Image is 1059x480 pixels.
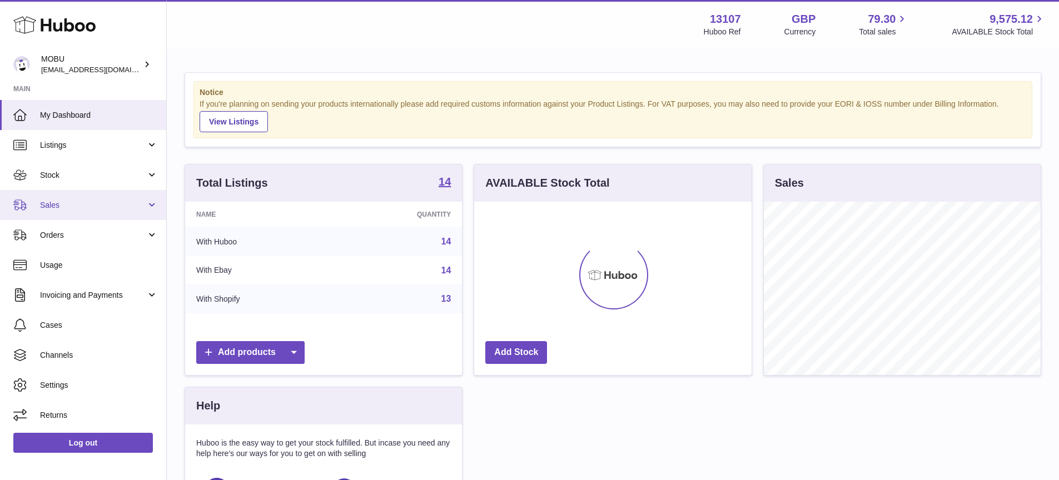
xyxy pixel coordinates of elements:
span: 79.30 [868,12,896,27]
td: With Shopify [185,284,335,313]
span: Channels [40,350,158,361]
a: Log out [13,433,153,453]
img: mo@mobu.co.uk [13,56,30,73]
strong: GBP [792,12,816,27]
span: Invoicing and Payments [40,290,146,301]
td: With Huboo [185,227,335,256]
a: Add Stock [485,341,547,364]
span: Returns [40,410,158,421]
a: Add products [196,341,305,364]
a: 14 [439,176,451,189]
div: Currency [784,27,816,37]
a: 14 [441,266,451,275]
span: Listings [40,140,146,151]
div: MOBU [41,54,141,75]
div: Huboo Ref [704,27,741,37]
span: AVAILABLE Stock Total [952,27,1046,37]
span: Stock [40,170,146,181]
h3: AVAILABLE Stock Total [485,176,609,191]
span: [EMAIL_ADDRESS][DOMAIN_NAME] [41,65,163,74]
span: Usage [40,260,158,271]
strong: 13107 [710,12,741,27]
a: 79.30 Total sales [859,12,908,37]
span: Settings [40,380,158,391]
h3: Help [196,398,220,413]
div: If you're planning on sending your products internationally please add required customs informati... [200,99,1026,132]
th: Quantity [335,202,463,227]
td: With Ebay [185,256,335,285]
th: Name [185,202,335,227]
span: Total sales [859,27,908,37]
strong: Notice [200,87,1026,98]
a: View Listings [200,111,268,132]
a: 9,575.12 AVAILABLE Stock Total [952,12,1046,37]
span: Sales [40,200,146,211]
span: Cases [40,320,158,331]
span: 9,575.12 [990,12,1033,27]
h3: Sales [775,176,804,191]
span: Orders [40,230,146,241]
span: My Dashboard [40,110,158,121]
a: 13 [441,294,451,303]
a: 14 [441,237,451,246]
strong: 14 [439,176,451,187]
h3: Total Listings [196,176,268,191]
p: Huboo is the easy way to get your stock fulfilled. But incase you need any help here's our ways f... [196,438,451,459]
